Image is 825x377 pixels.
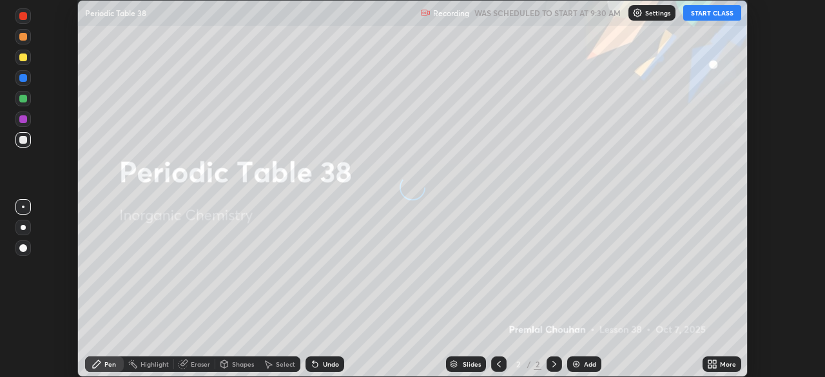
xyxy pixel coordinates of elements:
p: Periodic Table 38 [85,8,146,18]
div: Undo [323,361,339,367]
div: Pen [104,361,116,367]
button: START CLASS [683,5,741,21]
p: Settings [645,10,670,16]
p: Recording [433,8,469,18]
div: Highlight [141,361,169,367]
div: More [720,361,736,367]
div: 2 [512,360,525,368]
img: recording.375f2c34.svg [420,8,431,18]
div: / [527,360,531,368]
div: Select [276,361,295,367]
img: class-settings-icons [632,8,643,18]
div: 2 [534,358,541,370]
div: Eraser [191,361,210,367]
img: add-slide-button [571,359,581,369]
div: Slides [463,361,481,367]
div: Add [584,361,596,367]
div: Shapes [232,361,254,367]
h5: WAS SCHEDULED TO START AT 9:30 AM [474,7,621,19]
